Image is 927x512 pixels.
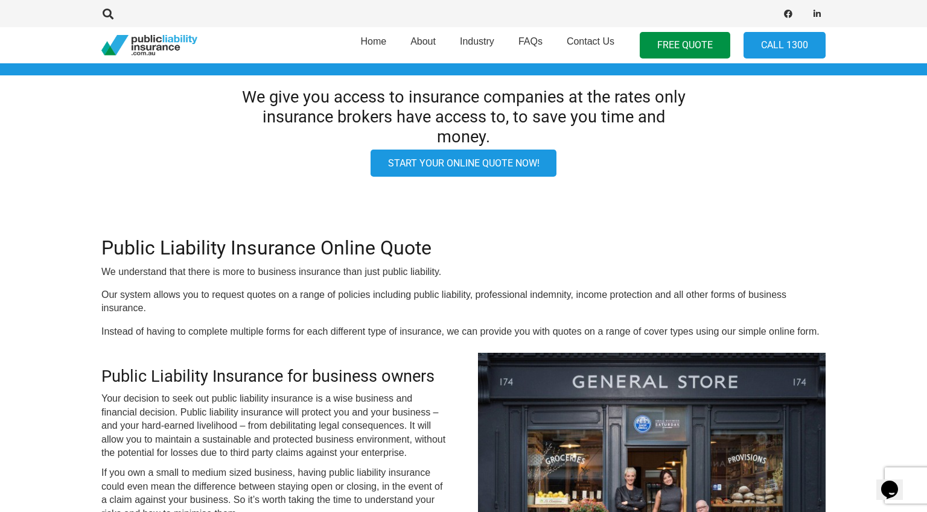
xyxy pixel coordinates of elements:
[410,36,436,46] span: About
[360,36,386,46] span: Home
[101,265,826,279] p: We understand that there is more to business insurance than just public liability.
[876,464,915,500] iframe: chat widget
[101,288,826,315] p: Our system allows you to request quotes on a range of policies including public liability, profes...
[348,24,398,67] a: Home
[101,35,197,56] a: pli_logotransparent
[241,87,686,147] h3: We give you access to insurance companies at the rates only insurance brokers have access to, to ...
[640,32,730,59] a: FREE QUOTE
[567,36,614,46] span: Contact Us
[371,150,557,177] a: Start your online quote now!
[101,367,449,387] h3: Public Liability Insurance for business owners
[506,24,555,67] a: FAQs
[96,8,120,19] a: Search
[555,24,626,67] a: Contact Us
[448,24,506,67] a: Industry
[780,5,797,22] a: Facebook
[101,236,826,259] h2: Public Liability Insurance Online Quote
[744,32,826,59] a: Call 1300
[518,36,543,46] span: FAQs
[460,36,494,46] span: Industry
[101,393,445,458] span: Your decision to seek out public liability insurance is a wise business and financial decision. P...
[398,24,448,67] a: About
[101,325,826,338] p: Instead of having to complete multiple forms for each different type of insurance, we can provide...
[809,5,826,22] a: LinkedIn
